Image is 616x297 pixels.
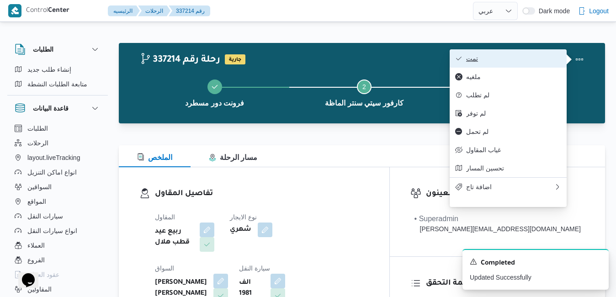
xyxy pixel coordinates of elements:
iframe: chat widget [9,260,38,288]
button: فرونت دور مسطرد [140,69,289,116]
button: Actions [570,50,589,69]
b: شهري [230,224,251,235]
button: متابعة الطلبات النشطة [11,77,104,91]
button: تحسين المسار [450,159,567,177]
button: انواع اماكن التنزيل [11,165,104,180]
b: Center [48,7,69,15]
h2: 337214 رحلة رقم [140,54,220,66]
span: انواع سيارات النقل [27,225,77,236]
button: عقود العملاء [11,267,104,282]
span: لم توفر [466,110,561,117]
span: لم تطلب [466,91,561,99]
button: غياب المقاول [450,141,567,159]
span: سيارة النقل [239,265,270,272]
span: Dark mode [535,7,570,15]
span: مسار الرحلة [209,154,257,161]
span: تمت [466,55,561,62]
span: انواع اماكن التنزيل [27,167,77,178]
span: الرحلات [27,138,48,148]
span: اضافة تاج [466,183,554,191]
span: الملخص [137,154,172,161]
button: لم تحمل [450,122,567,141]
span: تحسين المسار [466,164,561,172]
span: الفروع [27,255,45,265]
button: ملغيه [450,68,567,86]
span: الطلبات [27,123,48,134]
button: قاعدة البيانات [15,103,101,114]
button: الرحلات [138,5,170,16]
span: المواقع [27,196,46,207]
span: • Superadmin mohamed.nabil@illa.com.eg [414,213,581,234]
button: المقاولين [11,282,104,297]
button: الفروع [11,253,104,267]
span: ملغيه [466,73,561,80]
span: فرونت دور مسطرد [185,98,244,109]
div: • Superadmin [414,213,581,224]
span: 2 [362,83,366,90]
button: 337214 رقم [169,5,210,16]
h3: تفاصيل المقاول [155,188,369,200]
p: Updated Successfully [470,273,601,282]
button: تمت [450,49,567,68]
button: فرونت دور مسطرد [439,69,589,116]
button: العملاء [11,238,104,253]
img: X8yXhbKr1z7QwAAAABJRU5ErkJggg== [8,4,21,17]
span: السواق [155,265,174,272]
button: سيارات النقل [11,209,104,223]
span: سيارات النقل [27,211,63,222]
button: الطلبات [15,44,101,55]
span: لم تحمل [466,128,561,135]
button: كارفور سيتي سنتر الماظة [289,69,439,116]
button: لم توفر [450,104,567,122]
h3: الطلبات [33,44,53,55]
button: انواع سيارات النقل [11,223,104,238]
span: المقاولين [27,284,52,295]
span: جارية [225,54,245,64]
h3: المعينون [426,188,584,200]
span: إنشاء طلب جديد [27,64,71,75]
div: Notification [470,257,601,269]
div: الطلبات [7,62,108,95]
svg: Step 1 is complete [211,83,218,90]
span: نوع الايجار [230,213,257,221]
h3: قاعدة البيانات [33,103,69,114]
button: السواقين [11,180,104,194]
span: العملاء [27,240,45,251]
span: Logout [589,5,609,16]
span: المقاول [155,213,175,221]
button: اضافة تاج [450,177,567,196]
button: Logout [574,2,612,20]
span: عقود العملاء [27,269,59,280]
span: Completed [481,258,515,269]
span: السواقين [27,181,52,192]
button: الطلبات [11,121,104,136]
h3: قائمة التحقق [426,277,584,290]
b: ربيع عيد قطب هلال [155,226,193,248]
button: الرحلات [11,136,104,150]
button: layout.liveTracking [11,150,104,165]
b: جارية [229,57,241,63]
span: layout.liveTracking [27,152,80,163]
button: الرئيسيه [108,5,140,16]
button: المواقع [11,194,104,209]
span: كارفور سيتي سنتر الماظة [325,98,403,109]
span: غياب المقاول [466,146,561,154]
button: لم تطلب [450,86,567,104]
div: [PERSON_NAME][EMAIL_ADDRESS][DOMAIN_NAME] [414,224,581,234]
button: إنشاء طلب جديد [11,62,104,77]
span: متابعة الطلبات النشطة [27,79,87,90]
